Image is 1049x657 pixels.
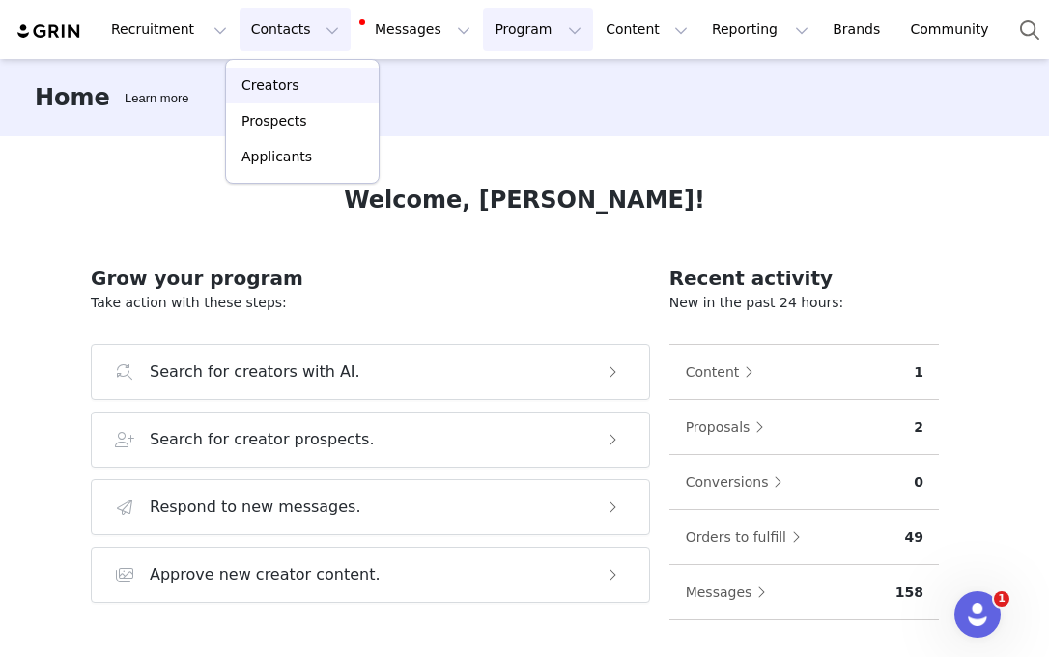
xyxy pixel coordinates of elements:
[685,357,764,387] button: Content
[15,22,83,41] img: grin logo
[483,8,593,51] button: Program
[241,147,312,167] p: Applicants
[150,563,381,586] h3: Approve new creator content.
[240,8,351,51] button: Contacts
[914,417,923,438] p: 2
[994,591,1009,607] span: 1
[91,264,650,293] h2: Grow your program
[685,577,777,608] button: Messages
[685,522,810,553] button: Orders to fulfill
[821,8,897,51] a: Brands
[35,80,110,115] h3: Home
[150,496,361,519] h3: Respond to new messages.
[914,362,923,383] p: 1
[685,467,793,498] button: Conversions
[99,8,239,51] button: Recruitment
[669,264,939,293] h2: Recent activity
[685,412,775,443] button: Proposals
[700,8,820,51] button: Reporting
[669,293,939,313] p: New in the past 24 hours:
[121,89,192,108] div: Tooltip anchor
[344,183,705,217] h1: Welcome, [PERSON_NAME]!
[91,412,650,468] button: Search for creator prospects.
[905,528,923,548] p: 49
[594,8,699,51] button: Content
[241,75,299,96] p: Creators
[91,479,650,535] button: Respond to new messages.
[899,8,1009,51] a: Community
[91,547,650,603] button: Approve new creator content.
[150,428,375,451] h3: Search for creator prospects.
[91,293,650,313] p: Take action with these steps:
[914,472,923,493] p: 0
[895,583,923,603] p: 158
[241,111,306,131] p: Prospects
[150,360,360,384] h3: Search for creators with AI.
[954,591,1001,638] iframe: Intercom live chat
[352,8,482,51] button: Messages
[91,344,650,400] button: Search for creators with AI.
